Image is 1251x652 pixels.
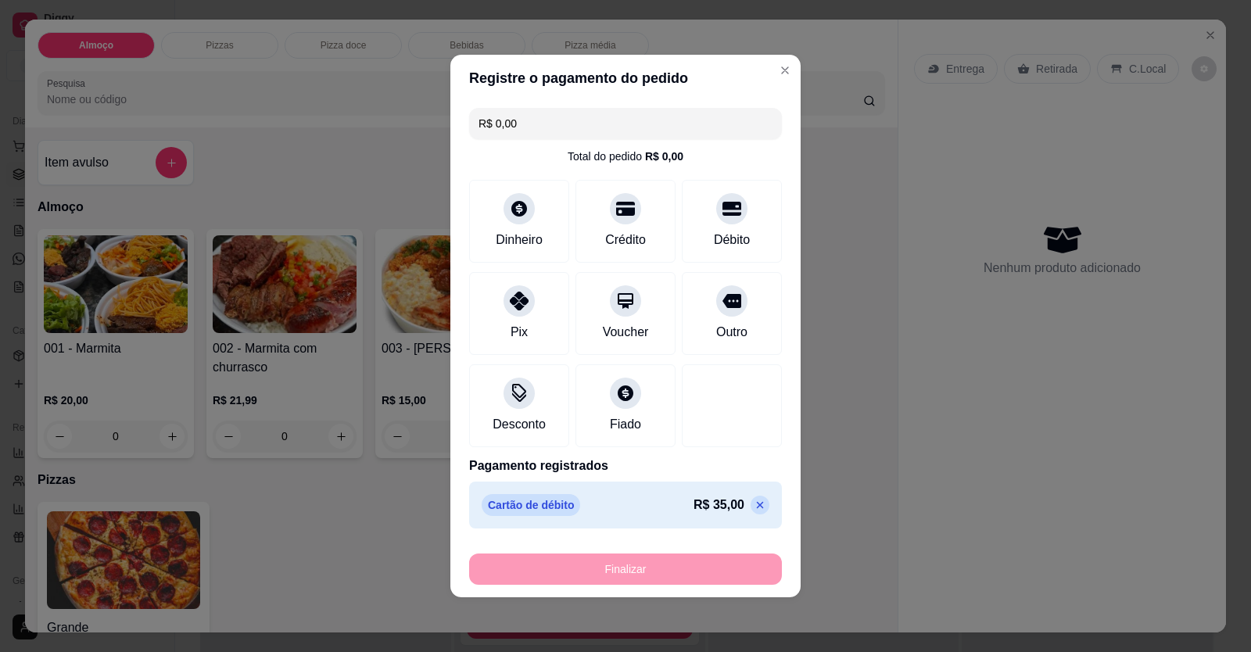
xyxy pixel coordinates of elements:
div: Desconto [493,415,546,434]
button: Close [772,58,798,83]
div: Pix [511,323,528,342]
input: Ex.: hambúrguer de cordeiro [479,108,772,139]
div: Total do pedido [568,149,683,164]
p: Pagamento registrados [469,457,782,475]
div: Crédito [605,231,646,249]
div: Voucher [603,323,649,342]
div: Dinheiro [496,231,543,249]
p: Cartão de débito [482,494,580,516]
header: Registre o pagamento do pedido [450,55,801,102]
div: Débito [714,231,750,249]
div: Outro [716,323,747,342]
p: R$ 35,00 [694,496,744,514]
div: Fiado [610,415,641,434]
div: R$ 0,00 [645,149,683,164]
